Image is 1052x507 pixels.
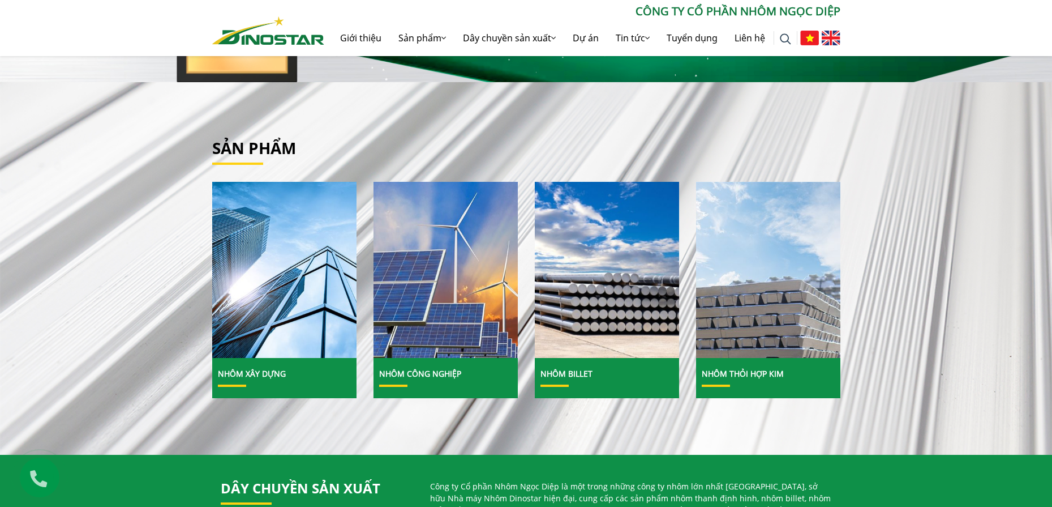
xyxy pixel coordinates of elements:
a: Nhôm Xây dựng [218,368,286,379]
a: Giới thiệu [332,20,390,56]
img: search [780,33,791,45]
a: Nhôm Billet [535,182,679,359]
a: Tuyển dụng [658,20,726,56]
a: Nhôm Xây dựng [212,182,357,359]
a: Nhôm Thỏi hợp kim [696,182,840,359]
a: Nhôm Công nghiệp [373,182,518,359]
a: Sản phẩm [390,20,454,56]
a: Dự án [564,20,607,56]
img: Nhôm Billet [534,181,679,358]
img: English [822,31,840,45]
a: Sản phẩm [212,137,296,159]
a: Liên hệ [726,20,774,56]
img: Nhôm Dinostar [212,16,324,45]
img: Nhôm Xây dựng [212,181,356,358]
a: Nhôm Thỏi hợp kim [702,368,784,379]
a: Nhôm Dinostar [212,14,324,44]
img: Nhôm Công nghiệp [373,181,517,358]
img: Tiếng Việt [800,31,819,45]
img: Nhôm Thỏi hợp kim [695,181,840,358]
a: Tin tức [607,20,658,56]
a: Dây chuyền sản xuất [454,20,564,56]
a: Nhôm Công nghiệp [379,368,461,379]
a: Nhôm Billet [540,368,592,379]
a: Dây chuyền sản xuất [221,479,380,497]
p: CÔNG TY CỔ PHẦN NHÔM NGỌC DIỆP [324,3,840,20]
